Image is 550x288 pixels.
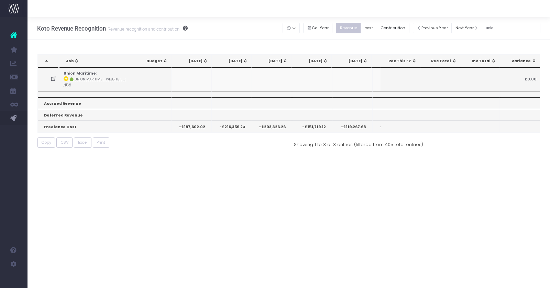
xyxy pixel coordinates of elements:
[303,23,333,33] button: Cal Year
[218,58,248,64] div: [DATE]
[298,58,328,64] div: [DATE]
[252,55,291,68] th: Jun 25: activate to sort column ascending
[451,23,482,33] button: Next Year
[482,23,540,33] input: Search...
[38,121,172,132] th: Freelance Cost
[258,58,288,64] div: [DATE]
[378,58,408,64] div: [DATE]
[338,58,368,64] div: [DATE]
[420,55,460,68] th: Rec Total: activate to sort column ascending
[332,121,373,132] th: -£119,267.68
[500,68,540,91] td: £0.00
[372,55,411,68] th: Sep 25: activate to sort column ascending
[37,25,188,32] h3: Koto Revenue Recognition
[361,23,377,33] button: cost
[212,55,252,68] th: May 25: activate to sort column ascending
[106,25,179,32] small: Revenue recognition and contribution
[212,121,252,132] th: -£216,359.24
[64,71,96,76] strong: Union Maritime
[60,55,133,68] th: Job: activate to sort column ascending
[41,140,51,145] span: Copy
[506,58,537,64] div: Variance
[303,21,336,35] div: Small button group
[93,137,109,148] button: Print
[38,55,59,68] th: : activate to sort column descending
[377,23,409,33] button: Contribution
[132,55,172,68] th: Budget: activate to sort column ascending
[427,58,456,64] div: Rec Total
[138,58,168,64] div: Budget
[38,109,172,121] th: Deferred Revenue
[37,137,55,148] button: Copy
[332,55,372,68] th: Aug 25: activate to sort column ascending
[64,77,126,87] abbr: 🟢 Union Maritime - Website - Digital - New
[38,97,172,109] th: Accrued Revenue
[291,55,331,68] th: Jul 25: activate to sort column ascending
[294,137,423,148] div: Showing 1 to 3 of 3 entries (filtered from 405 total entries)
[66,58,129,64] div: Job
[172,121,212,132] th: -£197,602.02
[336,23,361,33] button: Revenue
[9,274,19,285] img: images/default_profile_image.png
[56,137,73,148] button: CSV
[500,55,540,68] th: Variance: activate to sort column ascending
[172,55,211,68] th: Apr 25: activate to sort column ascending
[74,137,91,148] button: Excel
[60,68,131,91] td: :
[60,140,69,145] span: CSV
[78,140,88,145] span: Excel
[252,121,292,132] th: -£203,326.26
[466,58,496,64] div: Inv Total
[387,58,417,64] div: Rec This FY
[97,140,105,145] span: Print
[381,55,420,68] th: Rec This FY: activate to sort column ascending
[413,23,452,33] button: Previous Year
[460,55,500,68] th: Inv Total: activate to sort column ascending
[373,121,413,132] th: -£145,010.09
[336,21,412,35] div: Small button group
[292,121,332,132] th: -£151,719.12
[178,58,208,64] div: [DATE]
